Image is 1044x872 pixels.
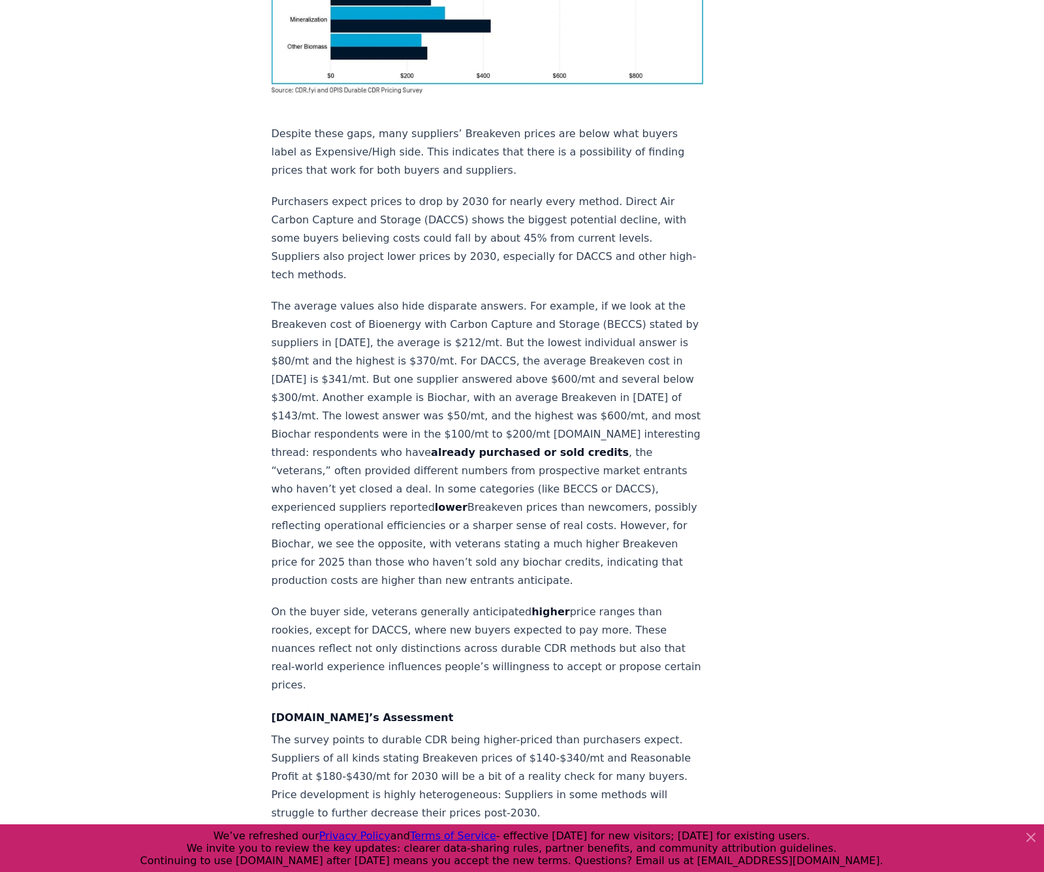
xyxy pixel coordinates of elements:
strong: higher [531,606,569,618]
strong: already purchased or sold credits [431,446,629,459]
p: The survey points to durable CDR being higher-priced than purchasers expect. Suppliers of all kin... [272,731,704,822]
strong: [DOMAIN_NAME]’s Assessment [272,711,454,724]
strong: lower [435,501,467,513]
p: Despite these gaps, many suppliers’ Breakeven prices are below what buyers label as Expensive/Hig... [272,125,704,180]
p: Purchasers expect prices to drop by 2030 for nearly every method. Direct Air Carbon Capture and S... [272,193,704,284]
p: On the buyer side, veterans generally anticipated price ranges than rookies, except for DACCS, wh... [272,603,704,694]
p: The average values also hide disparate answers. For example, if we look at the Breakeven cost of ... [272,297,704,590]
